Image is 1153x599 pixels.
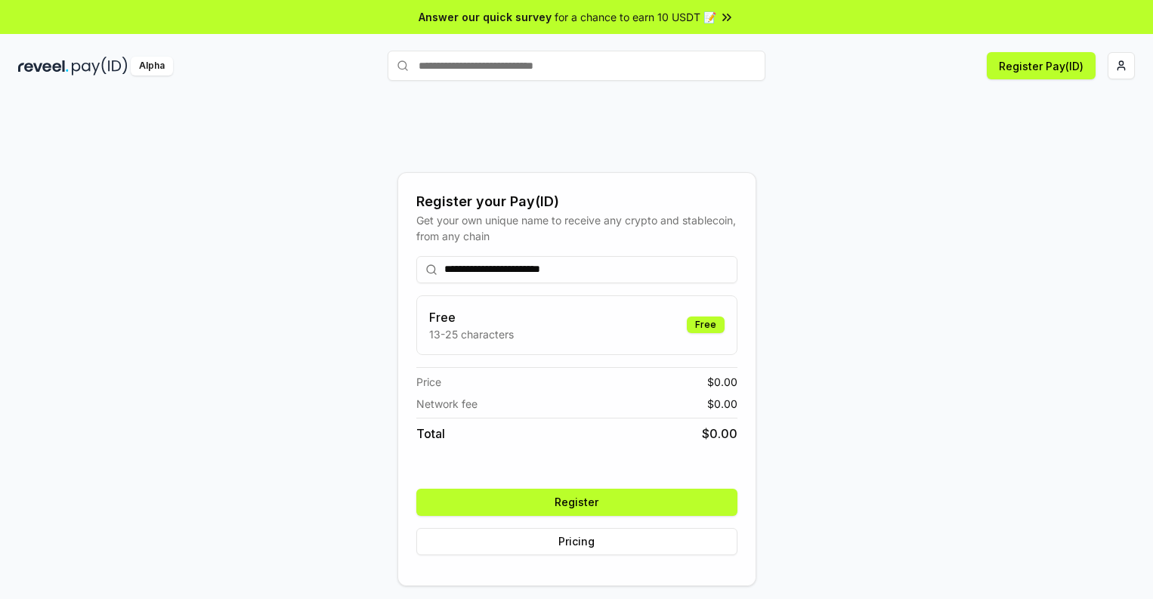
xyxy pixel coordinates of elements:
[419,9,552,25] span: Answer our quick survey
[707,396,737,412] span: $ 0.00
[555,9,716,25] span: for a chance to earn 10 USDT 📝
[72,57,128,76] img: pay_id
[429,308,514,326] h3: Free
[416,396,478,412] span: Network fee
[429,326,514,342] p: 13-25 characters
[702,425,737,443] span: $ 0.00
[687,316,725,333] div: Free
[416,374,441,390] span: Price
[416,528,737,555] button: Pricing
[18,57,69,76] img: reveel_dark
[416,425,445,443] span: Total
[416,191,737,212] div: Register your Pay(ID)
[416,489,737,516] button: Register
[987,52,1096,79] button: Register Pay(ID)
[131,57,173,76] div: Alpha
[707,374,737,390] span: $ 0.00
[416,212,737,244] div: Get your own unique name to receive any crypto and stablecoin, from any chain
